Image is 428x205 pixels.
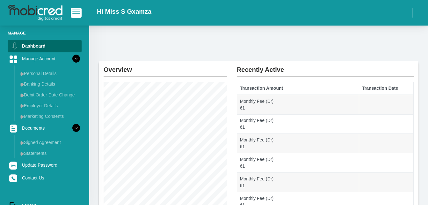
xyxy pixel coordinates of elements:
a: Marketing Consents [18,111,82,121]
a: Personal Details [18,68,82,79]
td: Monthly Fee (Dr) 61 [237,114,359,134]
a: Debit Order Date Change [18,90,82,100]
td: Monthly Fee (Dr) 61 [237,95,359,114]
img: menu arrow [20,82,24,87]
a: Documents [8,122,82,134]
a: Update Password [8,159,82,171]
img: menu arrow [20,115,24,119]
img: menu arrow [20,93,24,97]
a: Manage Account [8,53,82,65]
a: Employer Details [18,101,82,111]
td: Monthly Fee (Dr) 61 [237,172,359,192]
img: menu arrow [20,72,24,76]
a: Dashboard [8,40,82,52]
h2: Overview [104,61,227,73]
img: logo-mobicred.svg [8,5,62,21]
a: Signed Agreement [18,137,82,148]
td: Monthly Fee (Dr) 61 [237,153,359,173]
a: Contact Us [8,172,82,184]
img: menu arrow [20,104,24,108]
th: Transaction Date [359,82,413,95]
th: Transaction Amount [237,82,359,95]
h2: Recently Active [237,61,414,73]
td: Monthly Fee (Dr) 61 [237,134,359,153]
img: menu arrow [20,141,24,145]
img: menu arrow [20,152,24,156]
a: Statements [18,148,82,158]
h2: Hi Miss S Gxamza [97,8,151,15]
li: Manage [8,30,82,36]
a: Banking Details [18,79,82,89]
